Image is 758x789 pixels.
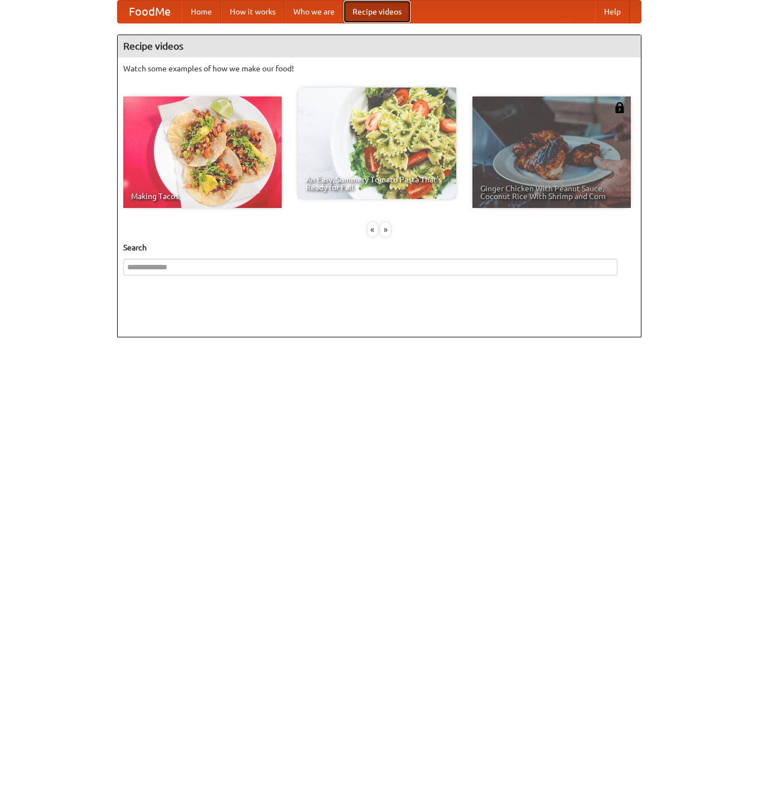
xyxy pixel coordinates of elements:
a: An Easy, Summery Tomato Pasta That's Ready for Fall [298,88,456,199]
a: Help [595,1,630,23]
a: Making Tacos [123,96,282,208]
a: Recipe videos [344,1,411,23]
a: Home [182,1,221,23]
span: An Easy, Summery Tomato Pasta That's Ready for Fall [306,176,448,191]
a: How it works [221,1,284,23]
span: Making Tacos [131,192,274,200]
div: » [380,222,390,236]
div: « [368,222,378,236]
a: Who we are [284,1,344,23]
h5: Search [123,242,635,253]
h4: Recipe videos [118,35,641,57]
a: FoodMe [118,1,182,23]
p: Watch some examples of how we make our food! [123,63,635,74]
img: 483408.png [614,102,625,113]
